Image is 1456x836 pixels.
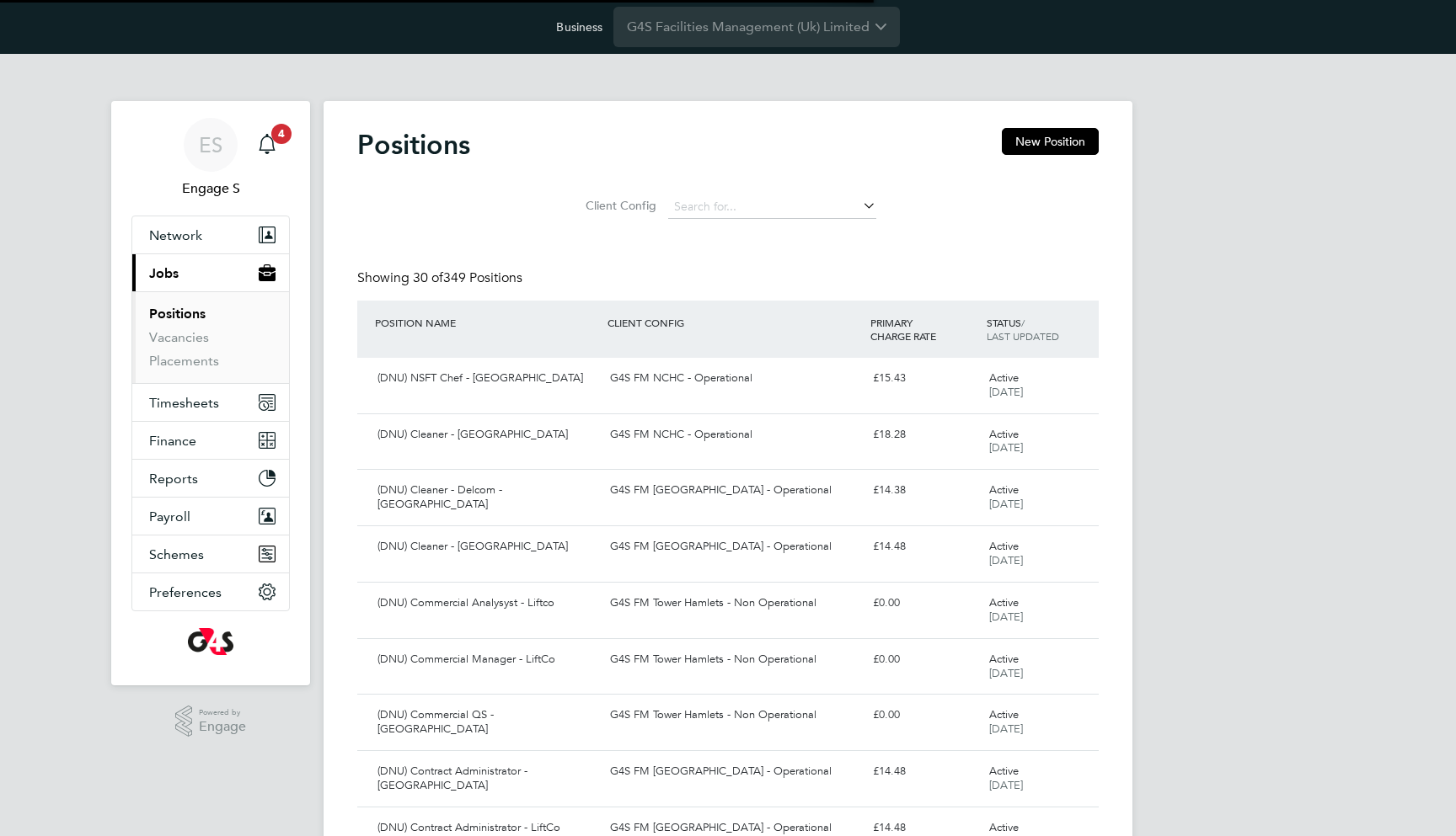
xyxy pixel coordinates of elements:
[131,118,290,199] a: ESEngage S
[371,307,603,338] div: POSITION NAME
[132,460,289,497] button: Reports
[982,307,1099,351] div: STATUS
[250,118,284,172] a: 4
[989,385,1023,399] span: [DATE]
[603,477,865,504] div: G4S FM [GEOGRAPHIC_DATA] - Operational
[989,610,1023,624] span: [DATE]
[1002,128,1099,155] button: New Position
[371,421,603,449] div: (DNU) Cleaner - [GEOGRAPHIC_DATA]
[581,198,656,213] label: Client Config
[131,178,290,199] span: Engage S
[413,269,522,286] span: 349 Positions
[357,128,470,162] h2: Positions
[199,706,246,720] span: Powered by
[866,533,982,561] div: £14.48
[149,471,198,487] span: Reports
[131,628,290,655] a: Go to home page
[199,134,222,156] span: ES
[866,646,982,674] div: £0.00
[132,573,289,610] button: Preferences
[603,701,865,729] div: G4S FM Tower Hamlets - Non Operational
[989,553,1023,567] span: [DATE]
[149,433,196,449] span: Finance
[199,720,246,734] span: Engage
[371,701,603,743] div: (DNU) Commercial QS - [GEOGRAPHIC_DATA]
[132,291,289,383] div: Jobs
[132,254,289,291] button: Jobs
[371,758,603,800] div: (DNU) Contract Administrator - [GEOGRAPHIC_DATA]
[132,498,289,535] button: Payroll
[603,421,865,449] div: G4S FM NCHC - Operational
[989,497,1023,511] span: [DATE]
[149,509,190,524] span: Payroll
[149,395,219,411] span: Timesheets
[149,584,222,600] span: Preferences
[989,764,1019,778] span: Active
[111,101,310,685] nav: Main navigation
[357,269,526,287] div: Showing
[866,477,982,504] div: £14.38
[603,365,865,392] div: G4S FM NCHC - Operational
[132,535,289,572] button: Schemes
[989,666,1023,680] span: [DATE]
[989,778,1023,792] span: [DATE]
[175,706,247,737] a: Powered byEngage
[149,353,219,369] a: Placements
[149,329,209,345] a: Vacancies
[866,307,982,351] div: PRIMARY CHARGE RATE
[989,482,1019,497] span: Active
[132,422,289,459] button: Finance
[188,628,233,655] img: g4s-logo-retina.png
[989,427,1019,441] span: Active
[603,533,865,561] div: G4S FM [GEOGRAPHIC_DATA] - Operational
[866,701,982,729] div: £0.00
[866,421,982,449] div: £18.28
[989,722,1023,736] span: [DATE]
[149,306,206,322] a: Positions
[989,595,1019,610] span: Active
[989,539,1019,553] span: Active
[603,758,865,785] div: G4S FM [GEOGRAPHIC_DATA] - Operational
[371,589,603,617] div: (DNU) Commercial Analysyst - Liftco
[866,758,982,785] div: £14.48
[987,329,1059,343] span: LAST UPDATED
[149,265,179,281] span: Jobs
[989,707,1019,722] span: Active
[668,195,876,219] input: Search for...
[866,589,982,617] div: £0.00
[603,307,865,338] div: CLIENT CONFIG
[603,589,865,617] div: G4S FM Tower Hamlets - Non Operational
[556,19,602,35] label: Business
[371,365,603,392] div: (DNU) NSFT Chef - [GEOGRAPHIC_DATA]
[989,370,1019,385] span: Active
[1021,316,1025,329] span: /
[989,820,1019,834] span: Active
[989,440,1023,455] span: [DATE]
[866,365,982,392] div: £15.43
[149,227,202,243] span: Network
[132,216,289,253] button: Network
[271,124,292,144] span: 4
[371,477,603,519] div: (DNU) Cleaner - Delcom - [GEOGRAPHIC_DATA]
[132,384,289,421] button: Timesheets
[149,546,204,562] span: Schemes
[371,533,603,561] div: (DNU) Cleaner - [GEOGRAPHIC_DATA]
[371,646,603,674] div: (DNU) Commercial Manager - LiftCo
[413,269,443,286] span: 30 of
[603,646,865,674] div: G4S FM Tower Hamlets - Non Operational
[989,652,1019,666] span: Active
